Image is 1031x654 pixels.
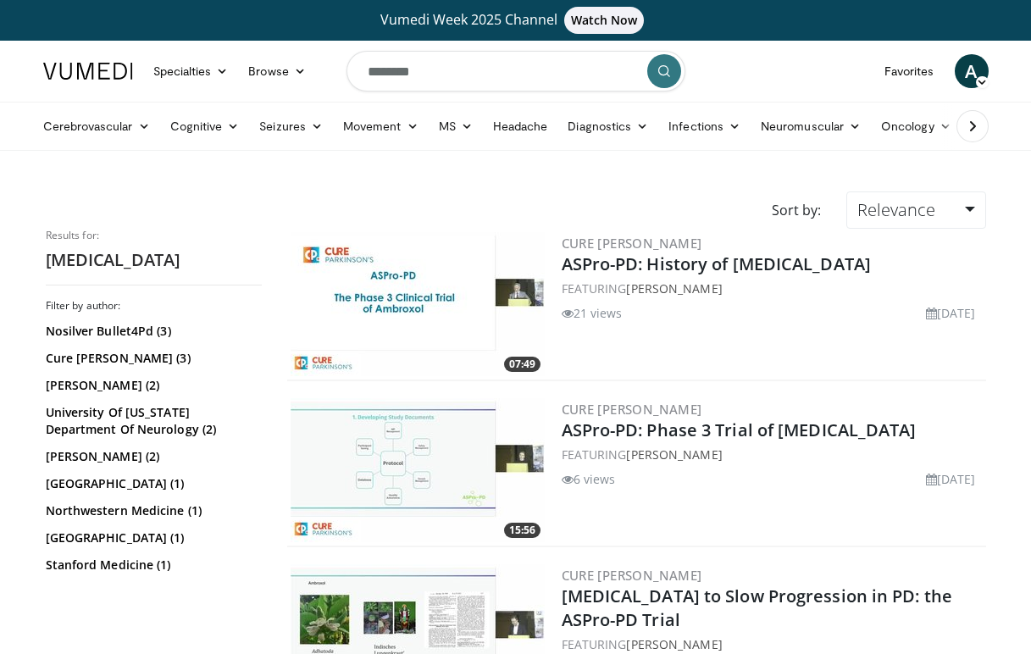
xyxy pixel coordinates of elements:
li: 6 views [562,470,616,488]
a: Headache [483,109,558,143]
a: Cerebrovascular [33,109,160,143]
a: Relevance [846,191,985,229]
a: Cure [PERSON_NAME] [562,401,702,418]
a: Neuromuscular [751,109,871,143]
a: Specialties [143,54,239,88]
a: Stanford Medicine (1) [46,557,258,574]
a: Cure [PERSON_NAME] [562,235,702,252]
a: Infections [658,109,751,143]
a: ASPro-PD: Phase 3 Trial of [MEDICAL_DATA] [562,418,917,441]
a: University Of [US_STATE] Department Of Neurology (2) [46,404,258,438]
a: ASPro-PD: History of [MEDICAL_DATA] [562,252,872,275]
a: [PERSON_NAME] [626,280,722,297]
span: Watch Now [564,7,645,34]
a: Vumedi Week 2025 ChannelWatch Now [46,7,986,34]
a: Movement [333,109,429,143]
a: Cognitive [160,109,250,143]
a: Cure [PERSON_NAME] (3) [46,350,258,367]
img: cabbc46e-8b54-402b-9970-27a78d275d73.300x170_q85_crop-smart_upscale.jpg [291,398,545,542]
div: Sort by: [759,191,834,229]
li: 21 views [562,304,623,322]
p: Results for: [46,229,262,242]
a: [PERSON_NAME] [626,636,722,652]
a: Northwestern Medicine (1) [46,502,258,519]
a: A [955,54,989,88]
a: MS [429,109,483,143]
h2: [MEDICAL_DATA] [46,249,262,271]
span: 07:49 [504,357,540,372]
a: 07:49 [291,232,545,376]
span: Vumedi Week 2025 Channel [380,10,651,29]
img: 092338ec-61f8-4ba4-8678-f26f67380e9b.300x170_q85_crop-smart_upscale.jpg [291,232,545,376]
a: Seizures [249,109,333,143]
a: Oncology [871,109,962,143]
div: FEATURING [562,446,983,463]
a: [PERSON_NAME] (2) [46,448,258,465]
span: 15:56 [504,523,540,538]
a: [GEOGRAPHIC_DATA] (1) [46,529,258,546]
img: VuMedi Logo [43,63,133,80]
a: Nosilver Bullet4Pd (3) [46,323,258,340]
a: Favorites [874,54,945,88]
a: [PERSON_NAME] (2) [46,377,258,394]
div: FEATURING [562,635,983,653]
a: 15:56 [291,398,545,542]
h3: Filter by author: [46,299,262,313]
a: Cure [PERSON_NAME] [562,567,702,584]
input: Search topics, interventions [346,51,685,91]
a: Diagnostics [557,109,658,143]
li: [DATE] [926,304,976,322]
li: [DATE] [926,470,976,488]
div: FEATURING [562,280,983,297]
a: [MEDICAL_DATA] to Slow Progression in PD: the ASPro-PD Trial [562,585,953,631]
a: Browse [238,54,316,88]
a: [PERSON_NAME] [626,446,722,463]
a: [GEOGRAPHIC_DATA] (1) [46,475,258,492]
span: Relevance [857,198,935,221]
